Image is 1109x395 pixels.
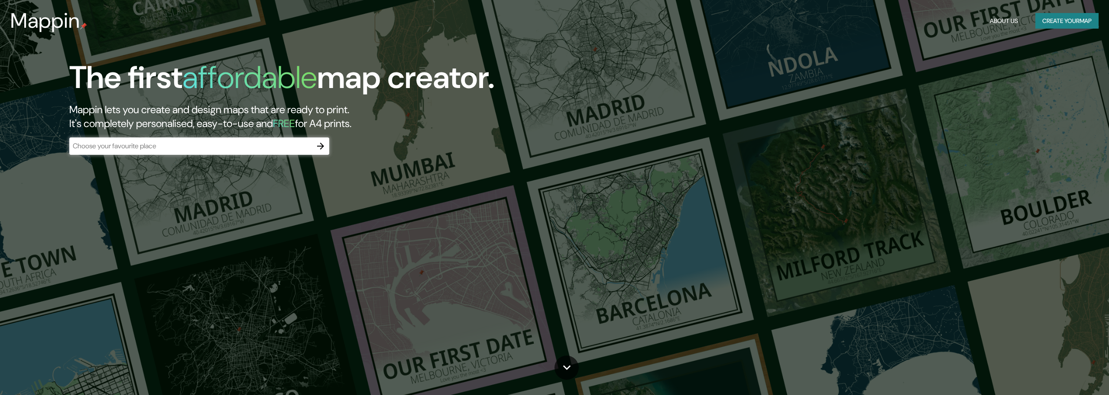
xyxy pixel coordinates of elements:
[273,117,295,130] h5: FREE
[986,13,1021,29] button: About Us
[69,141,312,151] input: Choose your favourite place
[69,103,624,131] h2: Mappin lets you create and design maps that are ready to print. It's completely personalised, eas...
[10,9,80,33] h3: Mappin
[1032,361,1099,385] iframe: Help widget launcher
[69,59,495,103] h1: The first map creator.
[1035,13,1099,29] button: Create yourmap
[182,57,317,98] h1: affordable
[80,23,87,29] img: mappin-pin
